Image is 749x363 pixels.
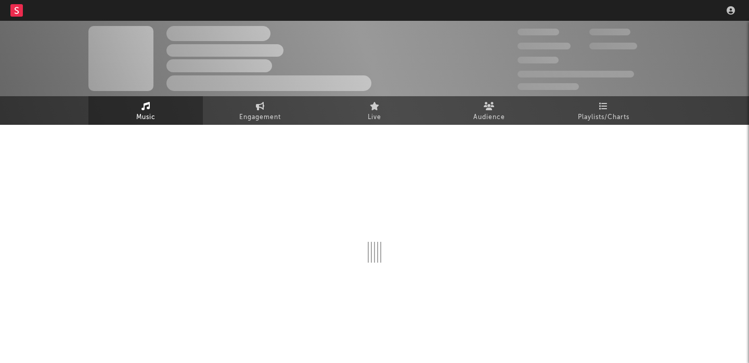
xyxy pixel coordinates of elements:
[473,111,505,124] span: Audience
[578,111,629,124] span: Playlists/Charts
[518,43,571,49] span: 50,000,000
[518,71,634,77] span: 50,000,000 Monthly Listeners
[546,96,661,125] a: Playlists/Charts
[518,57,559,63] span: 100,000
[432,96,546,125] a: Audience
[589,43,637,49] span: 1,000,000
[368,111,381,124] span: Live
[88,96,203,125] a: Music
[317,96,432,125] a: Live
[518,83,579,90] span: Jump Score: 85.0
[203,96,317,125] a: Engagement
[589,29,630,35] span: 100,000
[239,111,281,124] span: Engagement
[518,29,559,35] span: 300,000
[136,111,156,124] span: Music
